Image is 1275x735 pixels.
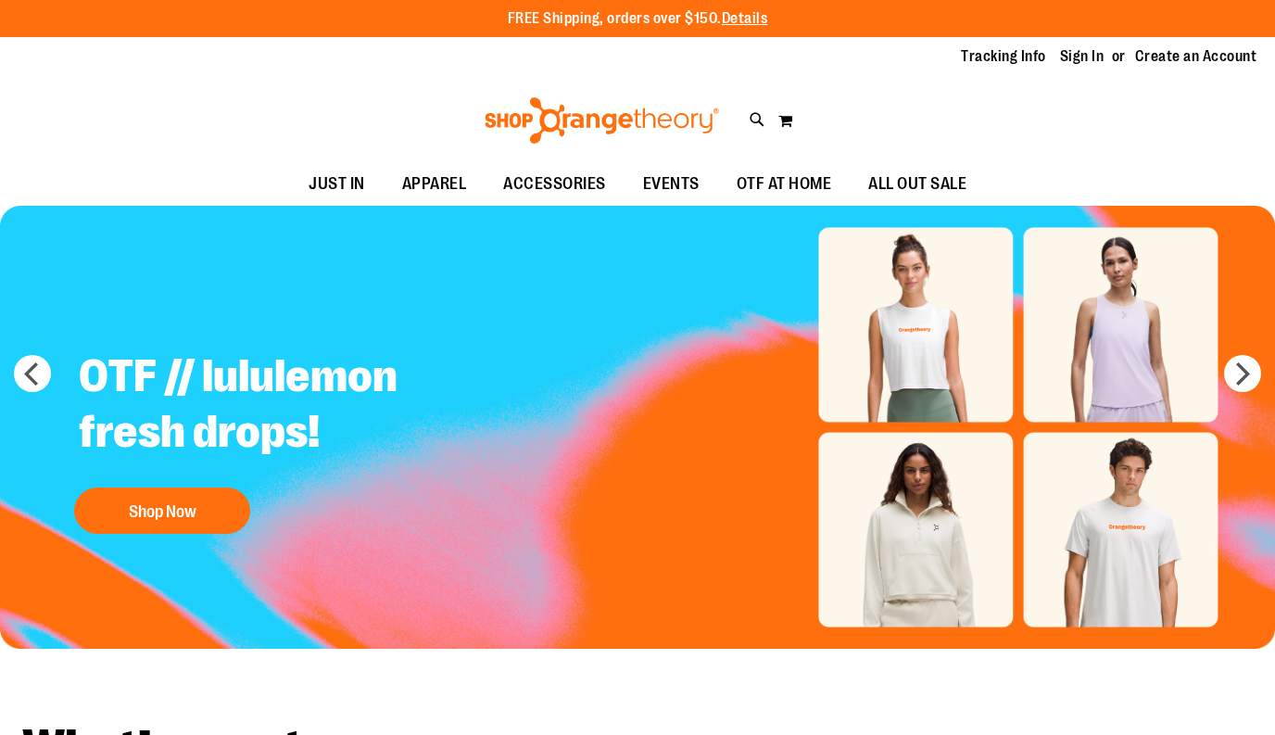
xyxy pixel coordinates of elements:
[1135,46,1257,67] a: Create an Account
[482,97,722,144] img: Shop Orangetheory
[722,10,768,27] a: Details
[402,163,467,205] span: APPAREL
[503,163,606,205] span: ACCESSORIES
[65,335,525,478] h2: OTF // lululemon fresh drops!
[309,163,365,205] span: JUST IN
[737,163,832,205] span: OTF AT HOME
[643,163,700,205] span: EVENTS
[1060,46,1105,67] a: Sign In
[14,355,51,392] button: prev
[1224,355,1261,392] button: next
[508,8,768,30] p: FREE Shipping, orders over $150.
[65,335,525,543] a: OTF // lululemon fresh drops! Shop Now
[74,488,250,534] button: Shop Now
[868,163,966,205] span: ALL OUT SALE
[961,46,1046,67] a: Tracking Info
